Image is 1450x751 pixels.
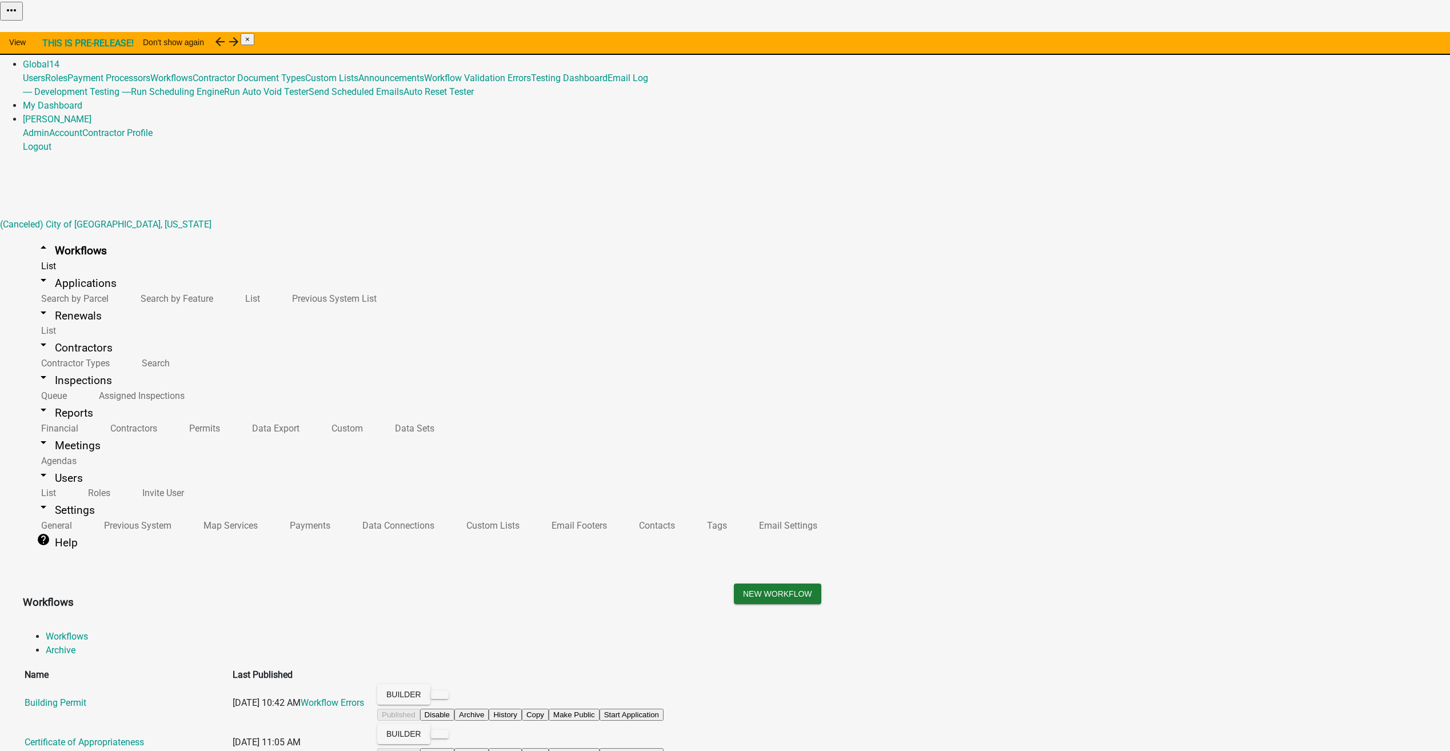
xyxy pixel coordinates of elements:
a: List [227,286,274,311]
button: Published [377,709,420,721]
i: arrow_drop_down [37,370,50,384]
a: Run Auto Void Tester [224,86,309,97]
button: Close [241,33,254,45]
span: × [245,35,250,43]
a: Account [49,127,82,138]
a: Payment Processors [67,73,150,83]
a: Financial [23,416,92,441]
a: General [23,513,86,538]
a: Building Permit [25,697,86,708]
i: arrow_back [213,35,227,49]
a: arrow_drop_downInspections [23,367,126,394]
a: Previous System [86,513,185,538]
a: arrow_drop_downSettings [23,497,109,524]
a: Queue [23,384,81,408]
a: arrow_drop_downMeetings [23,432,114,459]
a: Archive [46,645,75,656]
a: ---- Development Testing ---- [23,86,131,97]
button: History [489,709,521,721]
th: Name [24,668,231,682]
a: Auto Reset Tester [404,86,474,97]
i: arrow_drop_down [37,468,50,482]
a: Permits [171,416,234,441]
a: List [23,481,70,505]
a: List [23,254,70,278]
a: Announcements [358,73,424,83]
a: Map Services [185,513,271,538]
i: arrow_drop_down [37,436,50,449]
button: Builder [377,684,430,705]
a: Invite User [124,481,198,505]
a: [PERSON_NAME] [23,114,91,125]
button: Make Public [549,709,600,721]
a: Contacts [621,513,689,538]
a: Contractors [92,416,171,441]
button: Archive [454,709,489,721]
a: Roles [70,481,124,505]
a: Custom Lists [305,73,358,83]
div: Global14 [23,71,1450,99]
button: Copy [522,709,549,721]
a: helpHelp [23,529,91,556]
a: Search [123,351,183,376]
i: help [37,533,50,546]
a: Roles [45,73,67,83]
i: more_horiz [5,3,18,17]
th: Last Published [232,668,376,682]
a: Workflow Validation Errors [424,73,531,83]
button: Don't show again [134,32,213,53]
a: arrow_drop_downUsers [23,465,97,492]
strong: THIS IS PRE-RELEASE! [42,38,134,49]
div: [PERSON_NAME] [23,126,1450,154]
a: Run Scheduling Engine [131,86,224,97]
a: Global14 [23,59,59,70]
a: Custom Lists [448,513,533,538]
a: Workflows [150,73,193,83]
button: Start Application [600,709,664,721]
span: [DATE] 11:05 AM [233,737,301,748]
a: Previous System List [274,286,390,311]
a: Testing Dashboard [531,73,608,83]
a: Payments [271,513,344,538]
a: Search by Parcel [23,286,122,311]
a: arrow_drop_downContractors [23,334,126,361]
i: arrow_drop_down [37,273,50,287]
a: Contractor Profile [82,127,153,138]
a: My Dashboard [23,100,82,111]
i: arrow_drop_down [37,338,50,351]
a: Contractor Document Types [193,73,305,83]
span: 14 [49,59,59,70]
span: [DATE] 10:42 AM [233,697,301,708]
a: Users [23,73,45,83]
i: arrow_forward [227,35,241,49]
a: Send Scheduled Emails [309,86,404,97]
a: Custom [313,416,377,441]
a: Workflow Errors [301,697,364,708]
i: arrow_drop_down [37,403,50,417]
a: arrow_drop_downReports [23,400,107,426]
a: Data Export [234,416,313,441]
a: Email Log [608,73,648,83]
i: arrow_drop_up [37,241,50,254]
a: arrow_drop_upWorkflows [23,237,121,264]
a: Workflows [46,631,88,642]
h3: Workflows [23,594,717,610]
button: New Workflow [734,584,821,604]
a: arrow_drop_downRenewals [23,302,115,329]
a: List [23,318,70,343]
a: Contractor Types [23,351,123,376]
a: Email Settings [741,513,831,538]
i: arrow_drop_down [37,500,50,514]
a: Agendas [23,449,90,473]
a: Data Sets [377,416,448,441]
a: arrow_drop_downApplications [23,270,130,297]
a: Admin [23,127,49,138]
a: Data Connections [344,513,448,538]
a: Certificate of Appropriateness [25,737,144,748]
i: arrow_drop_down [37,306,50,319]
a: Logout [23,141,51,152]
a: Email Footers [533,513,621,538]
button: Builder [377,724,430,744]
a: Assigned Inspections [81,384,198,408]
a: Tags [689,513,741,538]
